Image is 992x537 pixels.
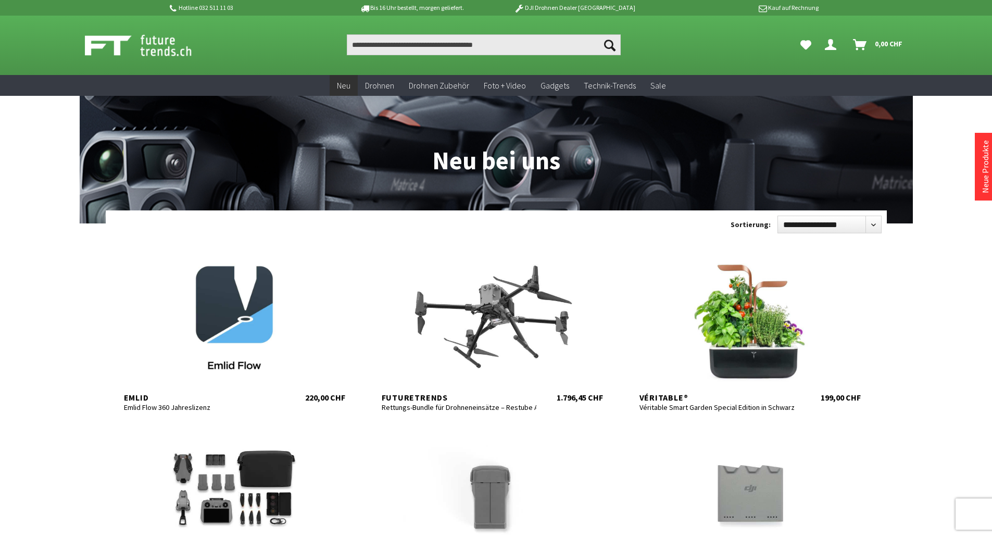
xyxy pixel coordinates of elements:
[533,75,576,96] a: Gadgets
[382,392,537,403] div: Futuretrends
[557,392,603,403] div: 1.796,45 CHF
[541,80,569,91] span: Gadgets
[643,75,673,96] a: Sale
[114,257,356,403] a: EMLID Emlid Flow 360 Jahreslizenz 220,00 CHF
[639,392,795,403] div: Véritable®
[650,80,666,91] span: Sale
[330,75,358,96] a: Neu
[584,80,636,91] span: Technik-Trends
[305,392,345,403] div: 220,00 CHF
[576,75,643,96] a: Technik-Trends
[106,86,887,174] h1: Neu bei uns
[980,140,990,193] a: Neue Produkte
[484,80,526,91] span: Foto + Video
[476,75,533,96] a: Foto + Video
[629,257,871,403] a: Véritable® Véritable Smart Garden Special Edition in Schwarz/Kupfer 199,00 CHF
[493,2,656,14] p: DJI Drohnen Dealer [GEOGRAPHIC_DATA]
[124,403,279,412] div: Emlid Flow 360 Jahreslizenz
[821,34,845,55] a: Dein Konto
[731,216,771,233] label: Sortierung:
[599,34,621,55] button: Suchen
[347,34,621,55] input: Produkt, Marke, Kategorie, EAN, Artikelnummer…
[371,257,613,403] a: Futuretrends Rettungs-Bundle für Drohneneinsätze – Restube Automatic 75 + AD4 Abwurfsystem 1.796,...
[795,34,817,55] a: Meine Favoriten
[409,80,469,91] span: Drohnen Zubehör
[124,392,279,403] div: EMLID
[821,392,861,403] div: 199,00 CHF
[401,75,476,96] a: Drohnen Zubehör
[382,403,537,412] div: Rettungs-Bundle für Drohneneinsätze – Restube Automatic 75 + AD4 Abwurfsystem
[365,80,394,91] span: Drohnen
[168,2,331,14] p: Hotline 032 511 11 03
[358,75,401,96] a: Drohnen
[639,403,795,412] div: Véritable Smart Garden Special Edition in Schwarz/Kupfer
[85,32,215,58] img: Shop Futuretrends - zur Startseite wechseln
[337,80,350,91] span: Neu
[875,35,902,52] span: 0,00 CHF
[656,2,819,14] p: Kauf auf Rechnung
[849,34,908,55] a: Warenkorb
[331,2,493,14] p: Bis 16 Uhr bestellt, morgen geliefert.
